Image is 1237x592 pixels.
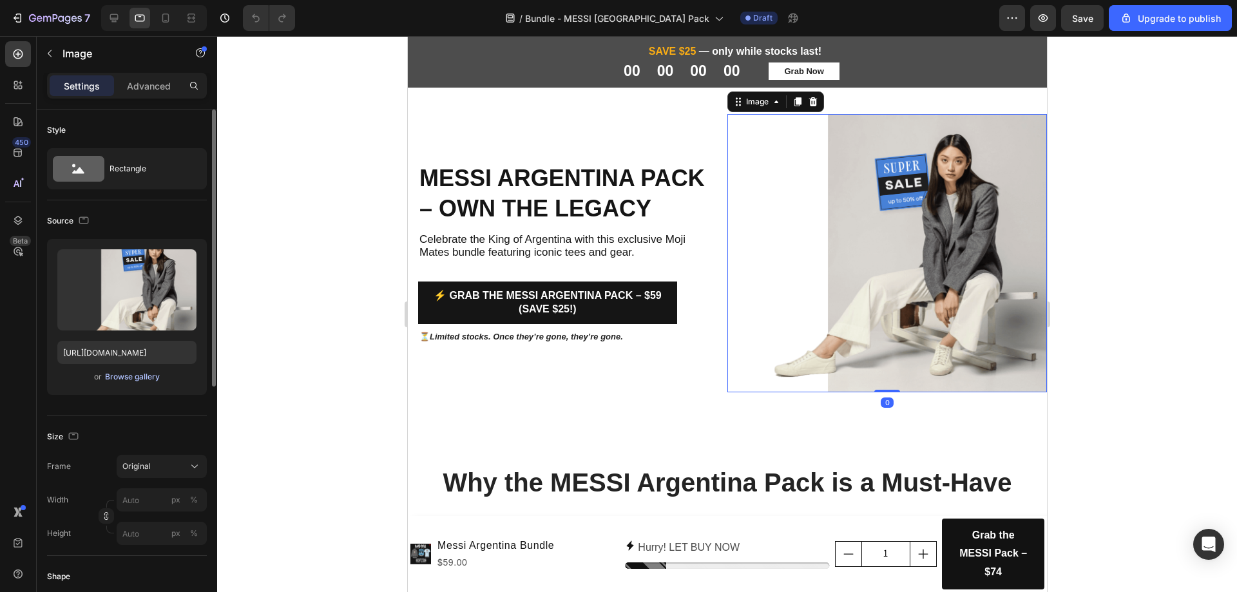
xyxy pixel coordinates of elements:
[47,494,68,506] label: Width
[408,36,1047,592] iframe: Design area
[168,492,184,508] button: %
[47,213,91,230] div: Source
[10,126,311,189] h2: Messi Argentina Pack – Own the Legacy
[84,10,90,26] p: 7
[534,482,637,553] button: Grab the MESSI Pack – $74
[550,490,621,546] div: Grab the MESSI Pack – $74
[168,526,184,541] button: %
[47,528,71,539] label: Height
[376,29,416,42] p: Grab Now
[1109,5,1232,31] button: Upgrade to publish
[117,522,207,545] input: px%
[127,79,171,93] p: Advanced
[241,10,289,21] span: SAVE $25
[64,79,100,93] p: Settings
[12,296,309,307] p: ⏳
[336,60,363,72] div: Image
[190,528,198,539] div: %
[1120,12,1221,25] div: Upgrade to publish
[454,506,503,530] input: quantity
[519,12,523,25] span: /
[473,361,486,372] div: 0
[428,506,454,530] button: decrement
[10,245,269,288] a: ⚡ Grab the messi argentina Pack – $59(Save $25!)
[117,488,207,511] input: px%
[22,296,215,305] i: Limited stocks. Once they’re gone, they’re gone.
[12,137,31,148] div: 450
[110,154,188,184] div: Rectangle
[47,124,66,136] div: Style
[171,494,180,506] div: px
[47,428,81,446] div: Size
[1061,5,1104,31] button: Save
[249,26,266,44] div: 00
[190,494,198,506] div: %
[316,26,332,44] div: 00
[10,428,629,464] h2: Why the MESSI Argentina Pack is a Must-Have
[753,12,772,24] span: Draft
[62,46,172,61] p: Image
[47,461,71,472] label: Frame
[243,5,295,31] div: Undo/Redo
[26,253,254,280] p: ⚡ Grab the messi argentina Pack – $59 (Save $25!)
[186,526,202,541] button: px
[104,370,160,383] button: Browse gallery
[105,371,160,383] div: Browse gallery
[291,10,414,21] strong: — only while stocks last!
[10,236,31,246] div: Beta
[12,197,278,223] span: Celebrate the King of Argentina with this exclusive Moji Mates bundle featuring iconic tees and g...
[171,528,180,539] div: px
[94,369,102,385] span: or
[122,461,151,472] span: Original
[1072,13,1093,24] span: Save
[361,26,431,44] a: Grab Now
[320,78,639,356] img: gempages_583137056935379929-2047fdb8-e7fe-4144-b8ed-135604d2d730.jpg
[186,492,202,508] button: px
[117,455,207,478] button: Original
[525,12,709,25] span: Bundle - MESSI [GEOGRAPHIC_DATA] Pack
[47,571,70,582] div: Shape
[503,506,528,530] button: increment
[57,249,197,330] img: preview-image
[57,341,197,364] input: https://example.com/image.jpg
[1193,529,1224,560] div: Open Intercom Messenger
[5,5,96,31] button: 7
[282,26,299,44] div: 00
[216,26,233,44] div: 00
